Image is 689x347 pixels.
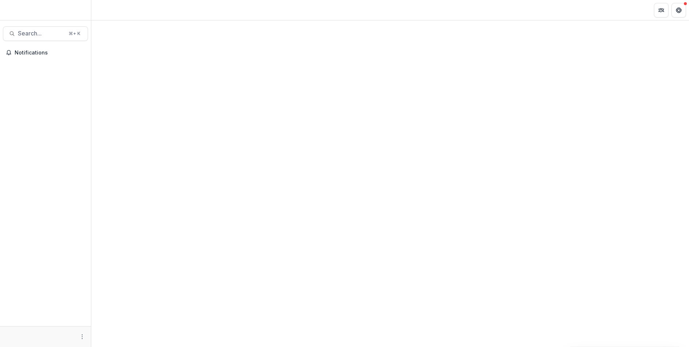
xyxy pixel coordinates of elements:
div: ⌘ + K [67,30,82,38]
button: Partners [654,3,669,18]
button: More [78,332,87,341]
span: Notifications [15,50,85,56]
button: Search... [3,26,88,41]
nav: breadcrumb [94,5,125,15]
button: Notifications [3,47,88,59]
span: Search... [18,30,64,37]
button: Get Help [671,3,686,18]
